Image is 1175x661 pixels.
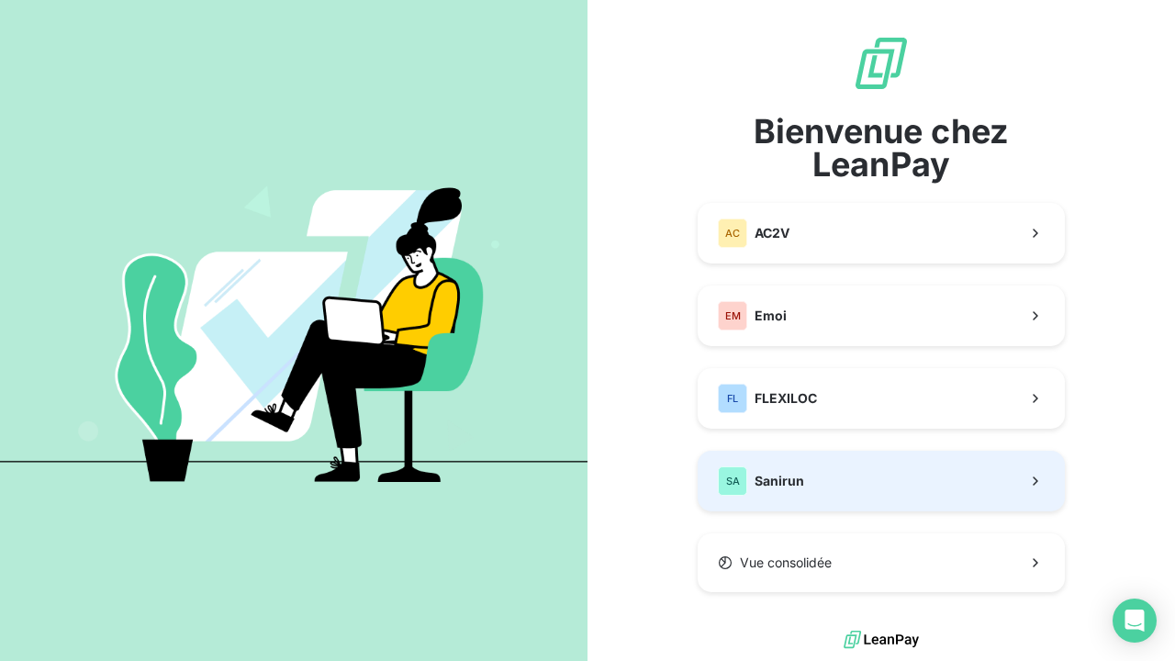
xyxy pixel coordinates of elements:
[844,626,919,654] img: logo
[852,34,911,93] img: logo sigle
[755,389,817,408] span: FLEXILOC
[755,472,804,490] span: Sanirun
[740,554,832,572] span: Vue consolidée
[755,307,787,325] span: Emoi
[698,451,1065,511] button: SASanirun
[718,466,747,496] div: SA
[755,224,789,242] span: AC2V
[1113,599,1157,643] div: Open Intercom Messenger
[718,384,747,413] div: FL
[698,203,1065,263] button: ACAC2V
[698,533,1065,592] button: Vue consolidée
[718,218,747,248] div: AC
[698,368,1065,429] button: FLFLEXILOC
[718,301,747,330] div: EM
[698,115,1065,181] span: Bienvenue chez LeanPay
[698,286,1065,346] button: EMEmoi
